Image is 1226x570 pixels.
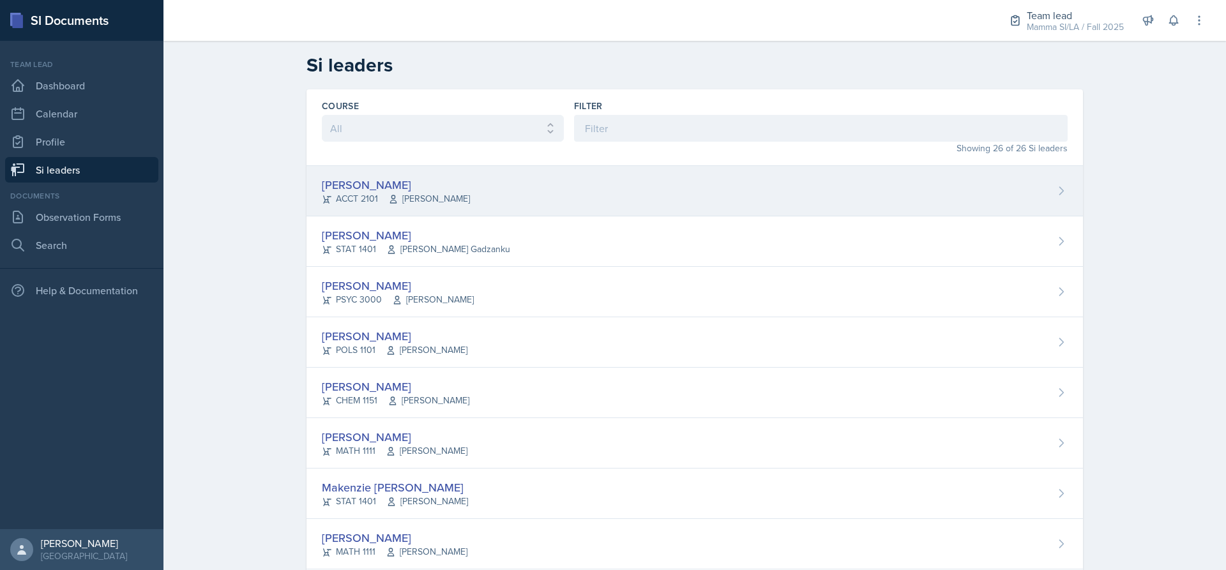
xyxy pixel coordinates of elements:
div: [PERSON_NAME] [322,327,467,345]
a: [PERSON_NAME] MATH 1111[PERSON_NAME] [306,519,1083,569]
div: Mamma SI/LA / Fall 2025 [1027,20,1124,34]
label: Filter [574,100,603,112]
div: Documents [5,190,158,202]
div: [PERSON_NAME] [322,277,474,294]
a: [PERSON_NAME] PSYC 3000[PERSON_NAME] [306,267,1083,317]
a: Makenzie [PERSON_NAME] STAT 1401[PERSON_NAME] [306,469,1083,519]
div: ACCT 2101 [322,192,470,206]
div: MATH 1111 [322,444,467,458]
div: [PERSON_NAME] [322,428,467,446]
div: [PERSON_NAME] [41,537,127,550]
div: [GEOGRAPHIC_DATA] [41,550,127,562]
div: Makenzie [PERSON_NAME] [322,479,468,496]
a: [PERSON_NAME] ACCT 2101[PERSON_NAME] [306,166,1083,216]
span: [PERSON_NAME] [388,394,469,407]
span: [PERSON_NAME] [386,444,467,458]
div: Team lead [5,59,158,70]
a: Profile [5,129,158,154]
span: [PERSON_NAME] [392,293,474,306]
a: [PERSON_NAME] STAT 1401[PERSON_NAME] Gadzanku [306,216,1083,267]
div: Team lead [1027,8,1124,23]
a: [PERSON_NAME] CHEM 1151[PERSON_NAME] [306,368,1083,418]
a: Observation Forms [5,204,158,230]
div: CHEM 1151 [322,394,469,407]
div: [PERSON_NAME] [322,176,470,193]
a: [PERSON_NAME] POLS 1101[PERSON_NAME] [306,317,1083,368]
a: Calendar [5,101,158,126]
span: [PERSON_NAME] [386,545,467,559]
a: [PERSON_NAME] MATH 1111[PERSON_NAME] [306,418,1083,469]
div: STAT 1401 [322,495,468,508]
div: Help & Documentation [5,278,158,303]
span: [PERSON_NAME] [386,343,467,357]
div: POLS 1101 [322,343,467,357]
div: [PERSON_NAME] [322,227,510,244]
a: Si leaders [5,157,158,183]
span: [PERSON_NAME] Gadzanku [386,243,510,256]
div: [PERSON_NAME] [322,378,469,395]
label: Course [322,100,359,112]
span: [PERSON_NAME] [388,192,470,206]
div: STAT 1401 [322,243,510,256]
div: MATH 1111 [322,545,467,559]
a: Search [5,232,158,258]
div: PSYC 3000 [322,293,474,306]
div: Showing 26 of 26 Si leaders [574,142,1068,155]
a: Dashboard [5,73,158,98]
div: [PERSON_NAME] [322,529,467,546]
input: Filter [574,115,1068,142]
span: [PERSON_NAME] [386,495,468,508]
h2: Si leaders [306,54,1083,77]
